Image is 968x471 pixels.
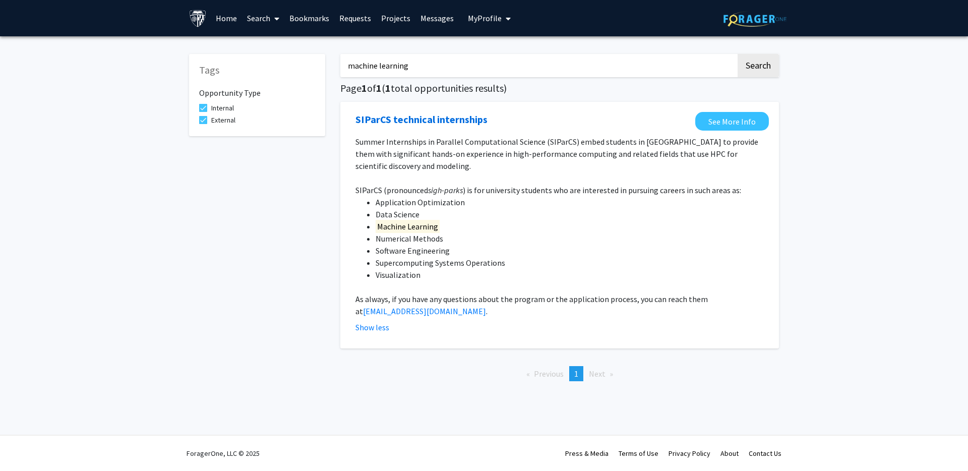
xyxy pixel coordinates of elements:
h5: Page of ( total opportunities results) [340,82,779,94]
button: Search [738,54,779,77]
span: 1 [376,82,382,94]
span: Next [589,369,606,379]
span: 1 [361,82,367,94]
a: Messages [415,1,459,36]
a: Requests [334,1,376,36]
li: Supercomputing Systems Operations [376,257,764,269]
li: Data Science [376,208,764,220]
span: Previous [534,369,564,379]
p: SIParCS (pronounced ) is for university students who are interested in pursuing careers in such a... [355,184,764,196]
a: Home [211,1,242,36]
mark: Machine Learning [376,220,440,233]
img: Johns Hopkins University Logo [189,10,207,27]
ul: Pagination [340,366,779,381]
a: Contact Us [749,449,781,458]
span: Internal [211,102,234,114]
a: Press & Media [565,449,609,458]
button: Show less [355,321,389,333]
h5: Tags [199,64,315,76]
span: External [211,114,235,126]
a: Search [242,1,284,36]
em: sigh-parks [428,185,463,195]
a: Opens in a new tab [355,112,488,127]
a: About [720,449,739,458]
li: Visualization [376,269,764,281]
li: Numerical Methods [376,232,764,245]
iframe: Chat [8,426,43,463]
li: Application Optimization [376,196,764,208]
li: Software Engineering [376,245,764,257]
a: Projects [376,1,415,36]
span: My Profile [468,13,502,23]
a: [EMAIL_ADDRESS][DOMAIN_NAME] [363,306,486,316]
div: ForagerOne, LLC © 2025 [187,436,260,471]
h6: Opportunity Type [199,80,315,98]
a: Terms of Use [619,449,658,458]
span: . [486,306,488,316]
p: Summer Internships in Parallel Computational Science (SIParCS) embed students in [GEOGRAPHIC_DATA... [355,136,764,172]
span: As always, if you have any questions about the program or the application process, you can reach ... [355,294,708,316]
span: 1 [574,369,578,379]
a: Privacy Policy [669,449,710,458]
a: Opens in a new tab [695,112,769,131]
img: ForagerOne Logo [723,11,786,27]
span: 1 [385,82,391,94]
a: Bookmarks [284,1,334,36]
input: Search Keywords [340,54,736,77]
